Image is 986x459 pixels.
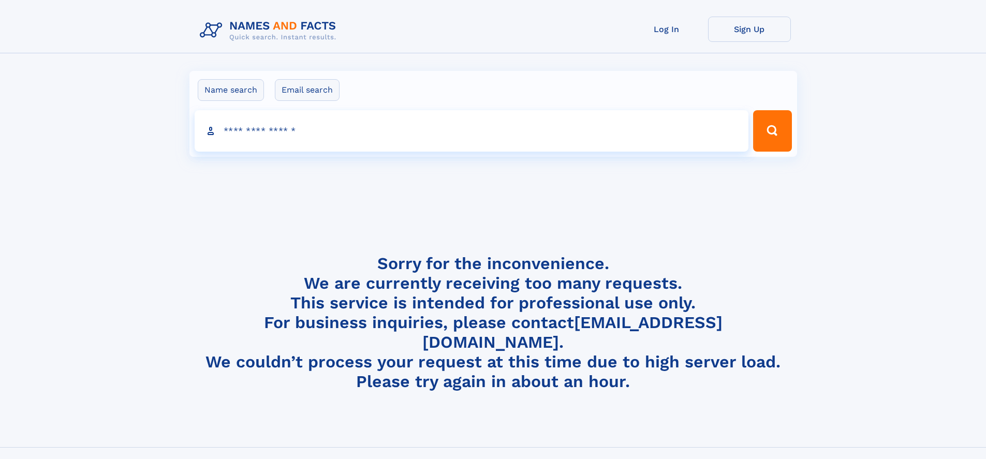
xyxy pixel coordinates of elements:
[422,313,723,352] a: [EMAIL_ADDRESS][DOMAIN_NAME]
[196,17,345,45] img: Logo Names and Facts
[275,79,340,101] label: Email search
[753,110,791,152] button: Search Button
[625,17,708,42] a: Log In
[196,254,791,392] h4: Sorry for the inconvenience. We are currently receiving too many requests. This service is intend...
[195,110,749,152] input: search input
[198,79,264,101] label: Name search
[708,17,791,42] a: Sign Up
